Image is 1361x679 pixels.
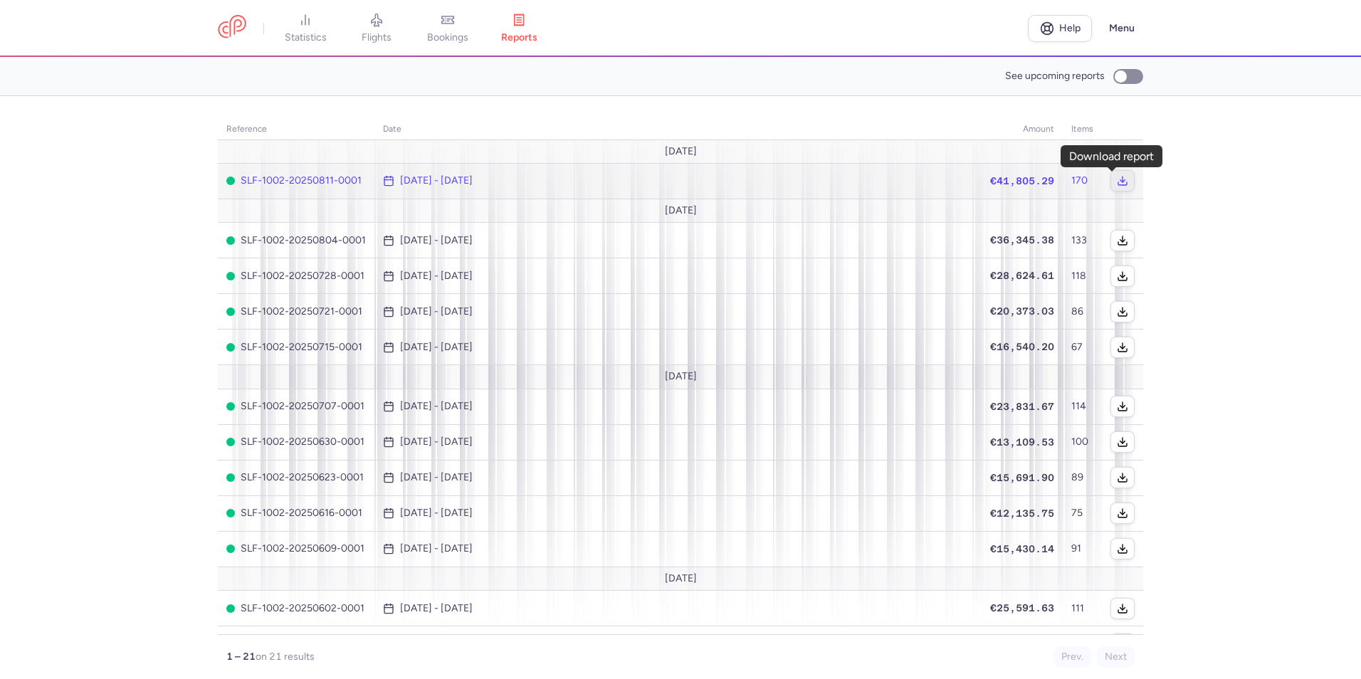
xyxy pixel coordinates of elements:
[990,401,1054,412] span: €23,831.67
[990,436,1054,448] span: €13,109.53
[1063,531,1102,567] td: 91
[400,507,473,519] time: [DATE] - [DATE]
[400,603,473,614] time: [DATE] - [DATE]
[400,401,473,412] time: [DATE] - [DATE]
[483,13,555,44] a: reports
[226,507,366,519] span: SLF-1002-20250616-0001
[226,436,366,448] span: SLF-1002-20250630-0001
[1028,15,1092,42] a: Help
[1063,119,1102,140] th: items
[1063,626,1102,662] td: 62
[362,31,392,44] span: flights
[226,401,366,412] span: SLF-1002-20250707-0001
[665,371,697,382] span: [DATE]
[218,15,246,41] a: CitizenPlane red outlined logo
[990,507,1054,519] span: €12,135.75
[1063,258,1102,294] td: 118
[1059,23,1081,33] span: Help
[400,235,473,246] time: [DATE] - [DATE]
[1063,330,1102,365] td: 67
[226,342,366,353] span: SLF-1002-20250715-0001
[990,472,1054,483] span: €15,691.90
[990,341,1054,352] span: €16,540.20
[226,543,366,554] span: SLF-1002-20250609-0001
[226,472,366,483] span: SLF-1002-20250623-0001
[1063,223,1102,258] td: 133
[218,119,374,140] th: reference
[400,543,473,554] time: [DATE] - [DATE]
[256,651,315,663] span: on 21 results
[400,472,473,483] time: [DATE] - [DATE]
[226,175,366,186] span: SLF-1002-20250811-0001
[1069,150,1154,163] div: Download report
[1063,424,1102,460] td: 100
[412,13,483,44] a: bookings
[1063,163,1102,199] td: 170
[1063,495,1102,531] td: 75
[400,270,473,282] time: [DATE] - [DATE]
[285,31,327,44] span: statistics
[665,573,697,584] span: [DATE]
[1063,591,1102,626] td: 111
[1063,460,1102,495] td: 89
[226,235,366,246] span: SLF-1002-20250804-0001
[400,342,473,353] time: [DATE] - [DATE]
[427,31,468,44] span: bookings
[400,306,473,317] time: [DATE] - [DATE]
[374,119,982,140] th: date
[400,436,473,448] time: [DATE] - [DATE]
[226,306,366,317] span: SLF-1002-20250721-0001
[226,651,256,663] strong: 1 – 21
[400,175,473,186] time: [DATE] - [DATE]
[226,603,366,614] span: SLF-1002-20250602-0001
[990,270,1054,281] span: €28,624.61
[226,270,366,282] span: SLF-1002-20250728-0001
[1063,294,1102,330] td: 86
[665,205,697,216] span: [DATE]
[1053,646,1091,668] button: Prev.
[665,146,697,157] span: [DATE]
[1100,15,1143,42] button: Menu
[1005,70,1105,82] span: See upcoming reports
[990,234,1054,246] span: €36,345.38
[341,13,412,44] a: flights
[990,305,1054,317] span: €20,373.03
[270,13,341,44] a: statistics
[990,175,1054,186] span: €41,805.29
[1097,646,1135,668] button: Next
[1063,389,1102,424] td: 114
[990,543,1054,554] span: €15,430.14
[501,31,537,44] span: reports
[982,119,1063,140] th: amount
[990,602,1054,614] span: €25,591.63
